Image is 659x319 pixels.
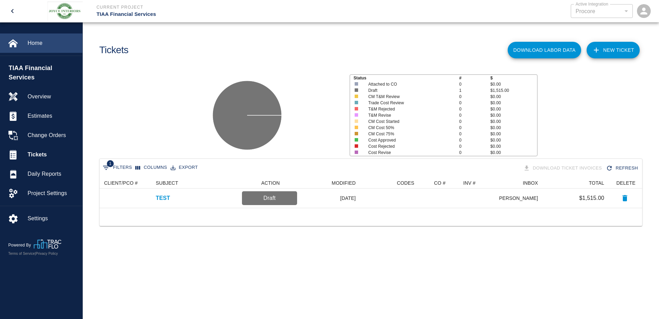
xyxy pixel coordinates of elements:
button: Show filters [101,162,134,173]
p: 0 [459,143,490,149]
p: $0.00 [490,131,537,137]
p: $1,515.00 [490,87,537,94]
span: Daily Reports [28,170,77,178]
p: 0 [459,125,490,131]
a: NEW TICKET [587,42,640,58]
span: Estimates [28,112,77,120]
p: $ [490,75,537,81]
img: Joyce Interiors [48,1,83,21]
div: CO # [434,177,445,188]
p: TIAA Financial Services [97,10,367,18]
span: | [35,252,36,255]
div: [DATE] [301,188,359,208]
div: [PERSON_NAME] [499,188,541,208]
p: 1 [459,87,490,94]
p: 0 [459,94,490,100]
div: # [63,177,101,188]
p: CM T&M Review [368,94,450,100]
div: MODIFIED [332,177,356,188]
div: ACTION [239,177,301,188]
div: MODIFIED [301,177,359,188]
p: T&M Revise [368,112,450,118]
p: 0 [459,112,490,118]
p: $0.00 [490,118,537,125]
p: Attached to CO [368,81,450,87]
img: TracFlo [34,239,61,249]
p: Cost Rejected [368,143,450,149]
button: Refresh [605,162,641,174]
p: Cost Revise [368,149,450,156]
p: $0.00 [490,112,537,118]
p: 0 [459,100,490,106]
p: $1,515.00 [579,194,604,202]
a: TEST [156,194,170,202]
p: $0.00 [490,100,537,106]
div: CO # [418,177,460,188]
button: open drawer [4,3,21,19]
div: SUBJECT [152,177,239,188]
div: CODES [359,177,418,188]
p: Current Project [97,4,367,10]
a: Terms of Service [8,252,35,255]
p: CM Cost 50% [368,125,450,131]
p: 0 [459,137,490,143]
iframe: Chat Widget [544,244,659,319]
span: Settings [28,214,77,223]
div: CODES [397,177,414,188]
span: Overview [28,93,77,101]
div: Tickets download in groups of 15 [522,162,605,174]
div: CLIENT/PCO # [101,177,152,188]
div: SUBJECT [156,177,178,188]
div: CLIENT/PCO # [104,177,138,188]
span: Project Settings [28,189,77,197]
p: 0 [459,131,490,137]
p: $0.00 [490,137,537,143]
p: CM Cost Started [368,118,450,125]
span: TIAA Financial Services [9,64,79,82]
p: CM Cost 75% [368,131,450,137]
p: $0.00 [490,106,537,112]
p: Powered By [8,242,34,248]
span: 1 [107,160,114,167]
p: $0.00 [490,149,537,156]
label: Active Integration [576,1,608,7]
a: Privacy Policy [36,252,58,255]
span: Change Orders [28,131,77,139]
div: Refresh the list [605,162,641,174]
button: Select columns [134,162,169,173]
p: Draft [245,194,294,202]
p: Cost Approved [368,137,450,143]
p: 0 [459,106,490,112]
p: $0.00 [490,94,537,100]
h1: Tickets [99,45,129,56]
p: $0.00 [490,81,537,87]
div: TOTAL [589,177,604,188]
div: DELETE [616,177,635,188]
div: TOTAL [541,177,608,188]
span: Tickets [28,151,77,159]
button: Download Labor Data [508,42,581,58]
div: INBOX [499,177,541,188]
p: $0.00 [490,125,537,131]
div: INV # [460,177,499,188]
p: 0 [459,149,490,156]
p: Draft [368,87,450,94]
p: Trade Cost Review [368,100,450,106]
p: $0.00 [490,143,537,149]
div: INV # [463,177,476,188]
p: # [459,75,490,81]
span: Home [28,39,77,47]
div: INBOX [523,177,538,188]
button: Export [169,162,200,173]
div: ACTION [261,177,280,188]
p: 0 [459,118,490,125]
p: Status [354,75,459,81]
div: DELETE [608,177,642,188]
p: T&M Rejected [368,106,450,112]
div: Procore [576,7,628,15]
p: 0 [459,81,490,87]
